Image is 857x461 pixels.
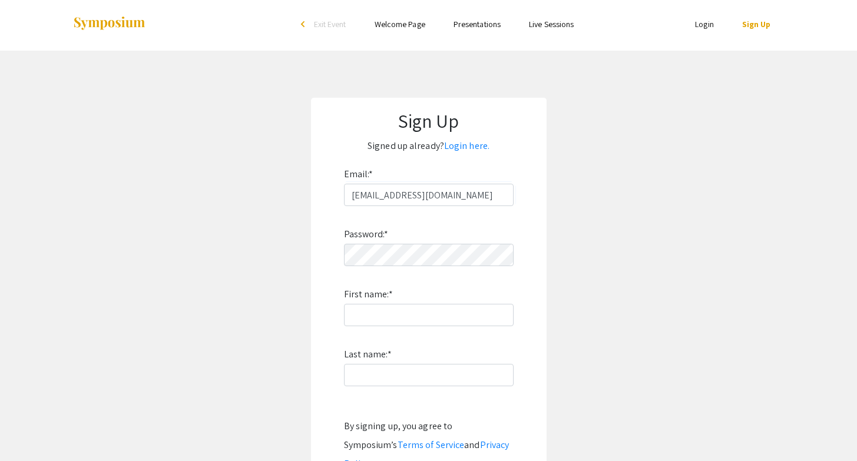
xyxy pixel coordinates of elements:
[444,140,489,152] a: Login here.
[695,19,714,29] a: Login
[9,408,50,452] iframe: Chat
[529,19,574,29] a: Live Sessions
[344,285,393,304] label: First name:
[301,21,308,28] div: arrow_back_ios
[344,225,389,244] label: Password:
[314,19,346,29] span: Exit Event
[742,19,771,29] a: Sign Up
[454,19,501,29] a: Presentations
[344,345,392,364] label: Last name:
[323,110,535,132] h1: Sign Up
[344,165,373,184] label: Email:
[375,19,425,29] a: Welcome Page
[72,16,146,32] img: Symposium by ForagerOne
[398,439,465,451] a: Terms of Service
[323,137,535,155] p: Signed up already?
